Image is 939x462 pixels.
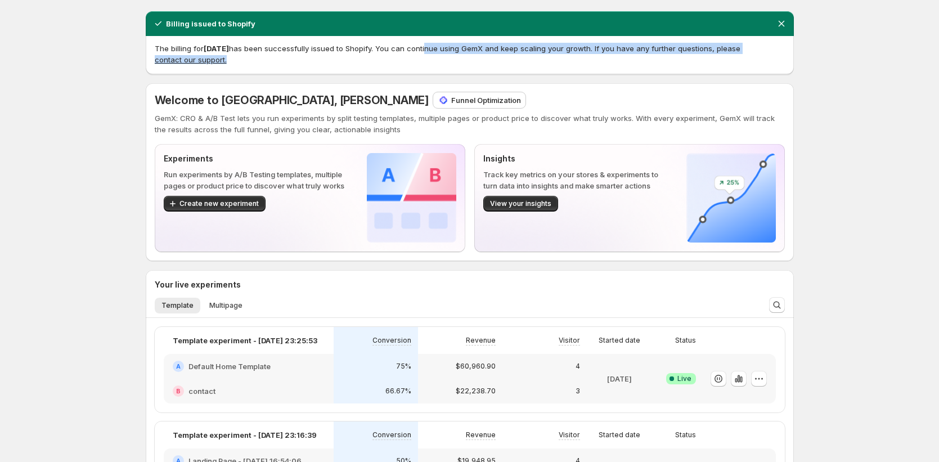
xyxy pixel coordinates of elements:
p: Template experiment - [DATE] 23:16:39 [173,429,317,441]
h2: Default Home Template [188,361,271,372]
p: Status [675,336,696,345]
span: View your insights [490,199,551,208]
span: Live [677,374,691,383]
button: Dismiss notification [774,16,789,32]
p: Track key metrics on your stores & experiments to turn data into insights and make smarter actions [483,169,668,191]
span: Template [161,301,194,310]
p: $22,238.70 [456,387,496,396]
p: Conversion [372,430,411,439]
p: Revenue [466,336,496,345]
p: Started date [599,336,640,345]
button: View your insights [483,196,558,212]
img: Insights [686,153,776,243]
p: Revenue [466,430,496,439]
p: 4 [576,362,580,371]
h3: Your live experiments [155,279,241,290]
p: Insights [483,153,668,164]
p: The billing for has been successfully issued to Shopify. You can continue using GemX and keep sca... [155,43,785,65]
p: Started date [599,430,640,439]
button: Create new experiment [164,196,266,212]
p: Conversion [372,336,411,345]
img: Funnel Optimization [438,95,449,106]
p: 75% [396,362,411,371]
p: GemX: CRO & A/B Test lets you run experiments by split testing templates, multiple pages or produ... [155,113,785,135]
button: Search and filter results [769,297,785,313]
h2: Billing issued to Shopify [166,18,255,29]
span: Multipage [209,301,242,310]
h2: A [176,363,181,370]
span: Create new experiment [179,199,259,208]
h2: B [176,388,181,394]
span: Welcome to [GEOGRAPHIC_DATA], [PERSON_NAME] [155,93,429,107]
img: Experiments [367,153,456,243]
p: 3 [576,387,580,396]
p: Status [675,430,696,439]
p: Visitor [559,430,580,439]
p: Run experiments by A/B Testing templates, multiple pages or product price to discover what truly ... [164,169,349,191]
p: Funnel Optimization [451,95,521,106]
button: contact our support. [155,55,227,64]
p: [DATE] [607,373,632,384]
p: Experiments [164,153,349,164]
h2: contact [188,385,215,397]
p: Template experiment - [DATE] 23:25:53 [173,335,317,346]
span: [DATE] [204,44,229,53]
p: Visitor [559,336,580,345]
p: $60,960.90 [456,362,496,371]
p: 66.67% [385,387,411,396]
